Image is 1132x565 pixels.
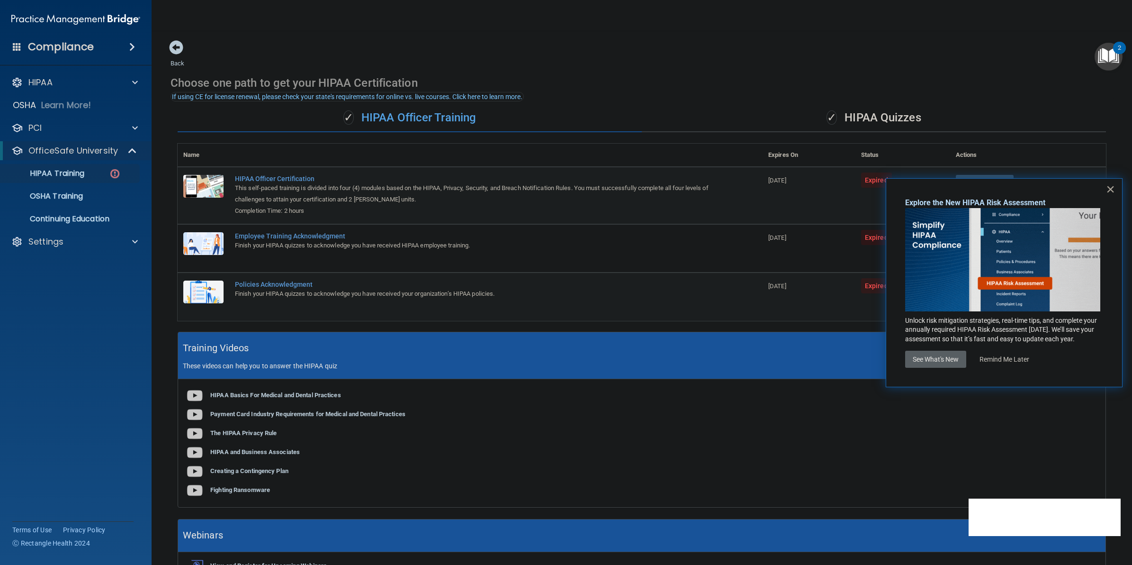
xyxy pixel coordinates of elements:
img: gray_youtube_icon.38fcd6cc.png [185,405,204,424]
a: Back [171,48,184,67]
b: HIPAA Basics For Medical and Dental Practices [210,392,341,399]
b: HIPAA and Business Associates [210,448,300,456]
img: gray_youtube_icon.38fcd6cc.png [185,481,204,500]
div: Finish your HIPAA quizzes to acknowledge you have received HIPAA employee training. [235,240,715,251]
b: Creating a Contingency Plan [210,467,288,474]
h4: Compliance [28,40,94,54]
p: HIPAA [28,77,53,88]
div: Choose one path to get your HIPAA Certification [171,69,1113,97]
th: Name [178,144,229,167]
th: Actions [950,144,1106,167]
img: danger-circle.6113f641.png [109,168,121,180]
b: The HIPAA Privacy Rule [210,429,277,437]
img: PMB logo [11,10,140,29]
div: HIPAA Officer Training [178,104,642,132]
th: Status [855,144,950,167]
iframe: Drift Widget Chat Controller [969,499,1121,536]
img: gray_youtube_icon.38fcd6cc.png [185,386,204,405]
p: HIPAA Training [6,169,84,178]
h5: Training Videos [183,340,249,356]
p: PCI [28,122,42,134]
a: Terms of Use [12,525,52,535]
a: Begin Course [956,175,1014,192]
b: Payment Card Industry Requirements for Medical and Dental Practices [210,410,405,418]
span: Ⓒ Rectangle Health 2024 [12,538,90,548]
button: If using CE for license renewal, please check your state's requirements for online vs. live cours... [171,92,524,101]
div: Finish your HIPAA quizzes to acknowledge you have received your organization’s HIPAA policies. [235,288,715,300]
div: 2 [1118,48,1121,60]
p: These videos can help you to answer the HIPAA quiz [183,362,1101,370]
p: OSHA [13,100,36,111]
div: HIPAA Officer Certification [235,175,715,182]
button: Open Resource Center, 2 new notifications [1095,43,1123,71]
img: gray_youtube_icon.38fcd6cc.png [185,424,204,443]
img: gray_youtube_icon.38fcd6cc.png [185,462,204,481]
span: Expired [861,278,892,293]
span: ✓ [827,110,837,125]
div: Completion Time: 2 hours [235,205,715,217]
p: OSHA Training [6,191,83,201]
span: [DATE] [768,177,786,184]
span: [DATE] [768,234,786,241]
span: Expired [861,173,892,188]
button: Close [1106,182,1115,197]
a: Privacy Policy [63,525,106,535]
p: Unlock risk mitigation strategies, real-time tips, and complete your annually required HIPAA Risk... [905,316,1103,344]
p: OfficeSafe University [28,145,118,156]
p: Explore the New HIPAA Risk Assessment [905,198,1103,208]
div: Policies Acknowledgment [235,281,715,288]
img: gray_youtube_icon.38fcd6cc.png [185,443,204,462]
div: Employee Training Acknowledgment [235,232,715,240]
p: Learn More! [41,100,91,111]
p: Continuing Education [6,214,135,224]
span: Expired [861,230,892,245]
th: Expires On [763,144,855,167]
button: Remind Me Later [972,351,1037,368]
span: ✓ [343,110,354,125]
button: See What's New [905,351,966,368]
p: Settings [28,236,63,247]
h5: Webinars [183,527,223,544]
div: HIPAA Quizzes [642,104,1106,132]
b: Fighting Ransomware [210,486,270,493]
div: This self-paced training is divided into four (4) modules based on the HIPAA, Privacy, Security, ... [235,182,715,205]
div: If using CE for license renewal, please check your state's requirements for online vs. live cours... [172,93,522,100]
span: [DATE] [768,282,786,290]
